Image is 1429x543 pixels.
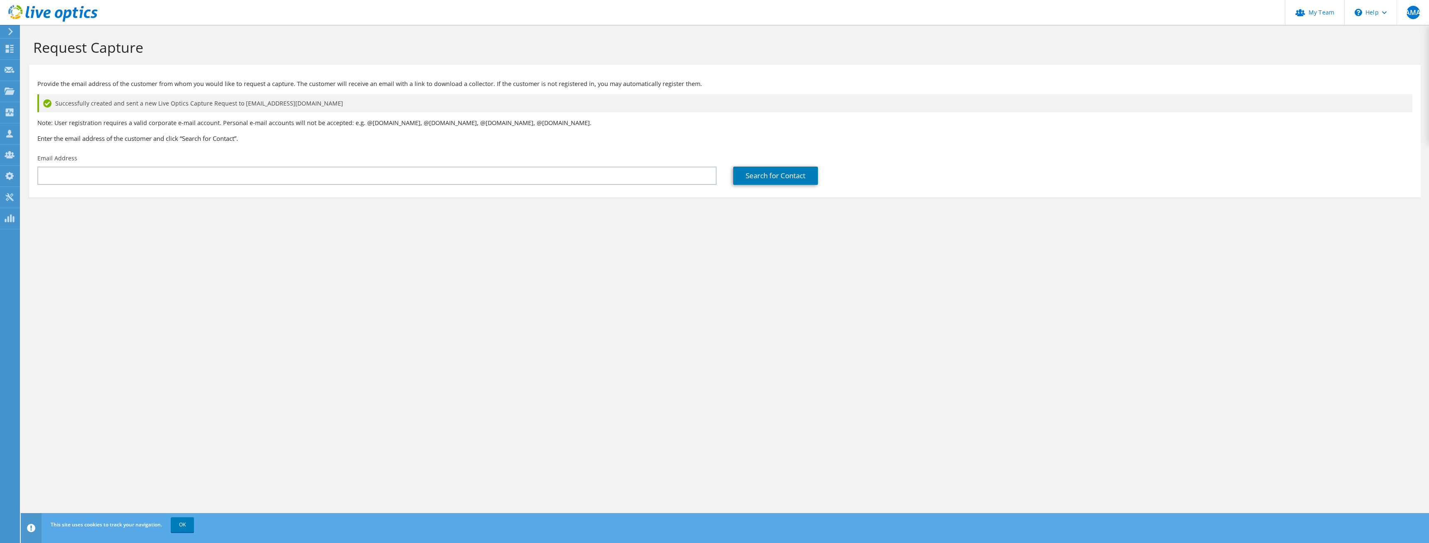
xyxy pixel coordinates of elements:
label: Email Address [37,154,77,162]
a: Search for Contact [733,167,818,185]
h3: Enter the email address of the customer and click “Search for Contact”. [37,134,1412,143]
h1: Request Capture [33,39,1412,56]
span: Successfully created and sent a new Live Optics Capture Request to [EMAIL_ADDRESS][DOMAIN_NAME] [55,99,343,108]
p: Provide the email address of the customer from whom you would like to request a capture. The cust... [37,79,1412,88]
p: Note: User registration requires a valid corporate e-mail account. Personal e-mail accounts will ... [37,118,1412,128]
span: This site uses cookies to track your navigation. [51,521,162,528]
a: OK [171,517,194,532]
span: AMA [1407,6,1420,19]
svg: \n [1355,9,1362,16]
